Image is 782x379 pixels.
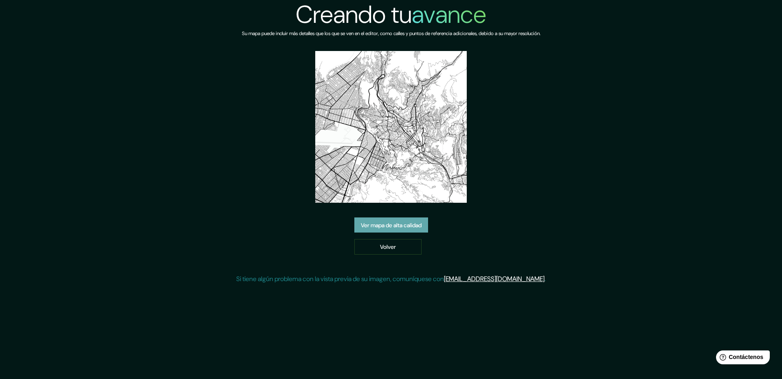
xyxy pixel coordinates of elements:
font: . [545,275,546,283]
a: Ver mapa de alta calidad [354,217,428,233]
img: vista previa del mapa creado [315,51,467,203]
font: Si tiene algún problema con la vista previa de su imagen, comuníquese con [236,275,444,283]
font: Su mapa puede incluir más detalles que los que se ven en el editor, como calles y puntos de refer... [242,30,540,37]
font: Ver mapa de alta calidad [361,222,422,229]
iframe: Lanzador de widgets de ayuda [710,347,773,370]
font: Volver [380,244,396,251]
a: Volver [354,239,422,255]
a: [EMAIL_ADDRESS][DOMAIN_NAME] [444,275,545,283]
